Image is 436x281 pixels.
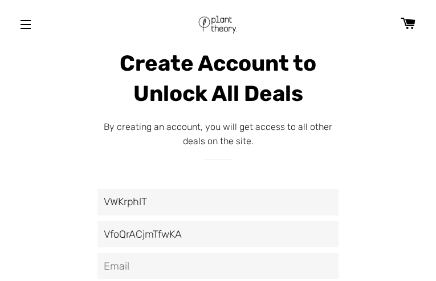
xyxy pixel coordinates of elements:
input: Email [97,253,339,279]
p: By creating an account, you will get access to all other deals on the site. [97,120,339,148]
h1: Create Account to Unlock All Deals [97,48,339,109]
input: Last Name [97,221,339,247]
input: First Name [97,189,339,215]
img: Plant Theory [197,6,239,43]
